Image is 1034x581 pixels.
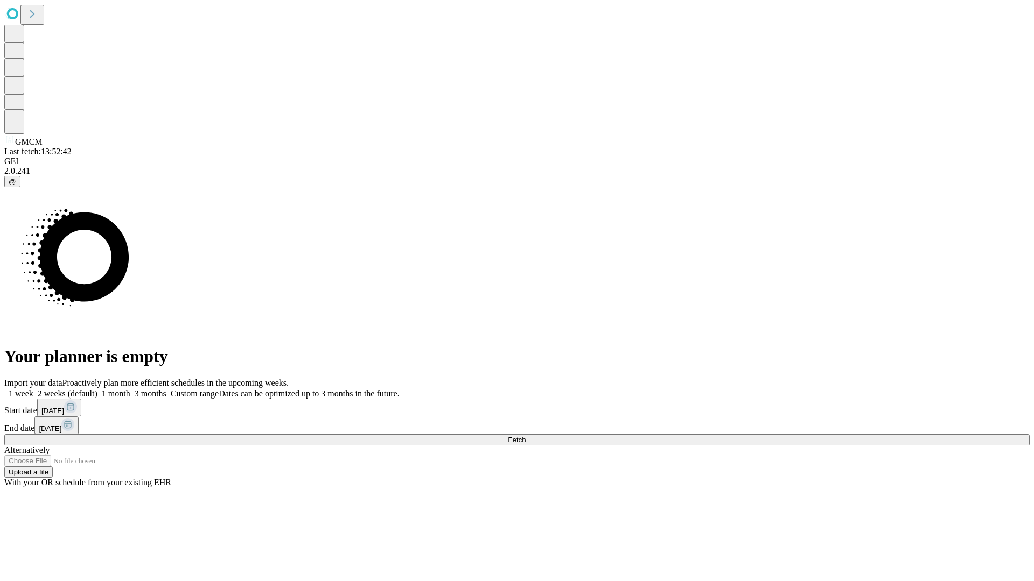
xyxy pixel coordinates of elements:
[4,434,1030,445] button: Fetch
[39,424,61,433] span: [DATE]
[4,399,1030,416] div: Start date
[171,389,219,398] span: Custom range
[102,389,130,398] span: 1 month
[4,466,53,478] button: Upload a file
[37,399,81,416] button: [DATE]
[34,416,79,434] button: [DATE]
[4,478,171,487] span: With your OR schedule from your existing EHR
[41,407,64,415] span: [DATE]
[38,389,97,398] span: 2 weeks (default)
[219,389,399,398] span: Dates can be optimized up to 3 months in the future.
[4,346,1030,366] h1: Your planner is empty
[135,389,166,398] span: 3 months
[508,436,526,444] span: Fetch
[9,178,16,186] span: @
[4,157,1030,166] div: GEI
[9,389,33,398] span: 1 week
[4,176,20,187] button: @
[15,137,43,146] span: GMCM
[4,166,1030,176] div: 2.0.241
[4,147,72,156] span: Last fetch: 13:52:42
[62,378,289,387] span: Proactively plan more efficient schedules in the upcoming weeks.
[4,445,50,455] span: Alternatively
[4,378,62,387] span: Import your data
[4,416,1030,434] div: End date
